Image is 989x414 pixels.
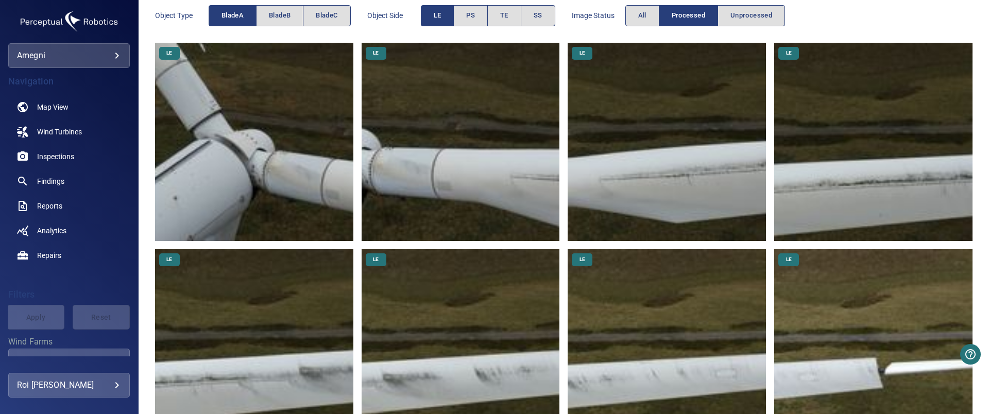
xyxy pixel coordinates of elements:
a: analytics noActive [8,218,130,243]
button: SS [521,5,555,26]
div: Roi [PERSON_NAME] [17,377,121,393]
button: bladeA [209,5,257,26]
label: Wind Farms [8,338,130,346]
span: LE [160,49,178,57]
a: repairs noActive [8,243,130,268]
span: LE [160,256,178,263]
span: Analytics [37,226,66,236]
span: LE [367,49,385,57]
div: objectSide [421,5,555,26]
span: Repairs [37,250,61,261]
a: inspections noActive [8,144,130,169]
span: Processed [672,10,705,22]
span: Map View [37,102,69,112]
span: Unprocessed [730,10,772,22]
span: SS [534,10,542,22]
span: Findings [37,176,64,186]
span: TE [500,10,508,22]
div: Wind Farms [8,349,130,373]
button: TE [487,5,521,26]
button: All [625,5,659,26]
div: amegni [8,43,130,68]
span: Reports [37,201,62,211]
div: objectType [209,5,351,26]
button: Unprocessed [718,5,785,26]
span: Inspections [37,151,74,162]
a: windturbines noActive [8,119,130,144]
h4: Navigation [8,76,130,87]
span: bladeC [316,10,337,22]
span: Object Side [367,10,421,21]
span: bladeA [221,10,244,22]
span: LE [573,49,591,57]
span: PS [466,10,475,22]
span: Wind Turbines [37,127,82,137]
span: LE [780,256,798,263]
div: imageStatus [625,5,786,26]
span: All [638,10,646,22]
button: PS [453,5,488,26]
span: LE [367,256,385,263]
a: map noActive [8,95,130,119]
span: bladeB [269,10,291,22]
span: LE [780,49,798,57]
button: LE [421,5,454,26]
img: amegni-logo [18,8,121,35]
a: findings noActive [8,169,130,194]
span: LE [434,10,441,22]
a: reports noActive [8,194,130,218]
button: bladeC [303,5,350,26]
h4: Filters [8,289,130,300]
span: LE [573,256,591,263]
span: Image Status [572,10,625,21]
span: Object type [155,10,209,21]
div: Carno_1 [17,356,109,366]
button: bladeB [256,5,303,26]
div: amegni [17,47,121,64]
button: Processed [659,5,718,26]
